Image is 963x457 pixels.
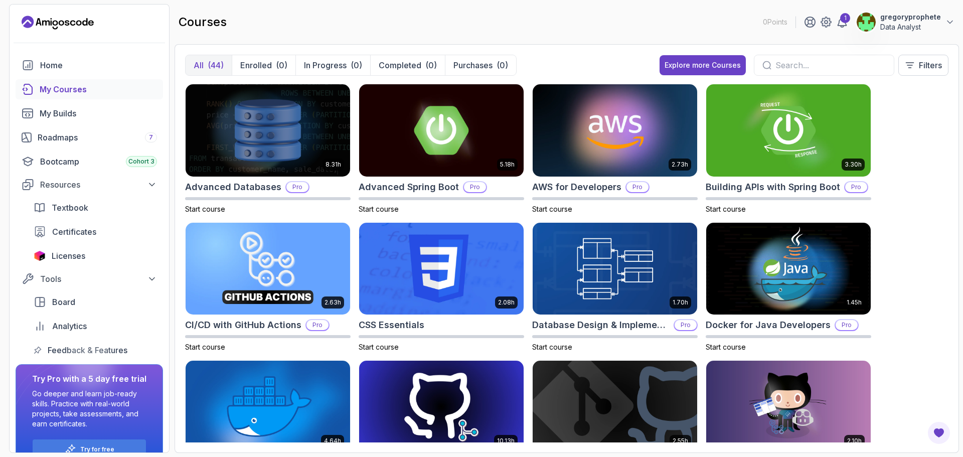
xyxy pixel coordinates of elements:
div: My Courses [40,83,157,95]
p: Purchases [453,59,493,71]
a: bootcamp [16,151,163,172]
span: 7 [149,133,153,141]
div: Explore more Courses [665,60,741,70]
a: Try for free [80,445,114,453]
button: Enrolled(0) [232,55,295,75]
span: Start course [706,343,746,351]
button: Filters [898,55,948,76]
button: Tools [16,270,163,288]
button: Resources [16,176,163,194]
p: 5.18h [500,161,515,169]
button: In Progress(0) [295,55,370,75]
div: 1 [840,13,850,23]
button: All(44) [186,55,232,75]
img: AWS for Developers card [533,84,697,177]
img: Advanced Spring Boot card [359,84,524,177]
img: Advanced Databases card [186,84,350,177]
p: Completed [379,59,421,71]
span: Cohort 3 [128,158,154,166]
h2: Docker for Java Developers [706,318,831,332]
p: 4.64h [324,437,341,445]
span: Analytics [52,320,87,332]
p: Pro [286,182,308,192]
span: Start course [359,343,399,351]
p: Pro [626,182,649,192]
h2: Building APIs with Spring Boot [706,180,840,194]
a: analytics [28,316,163,336]
p: 2.55h [673,437,688,445]
h2: Advanced Databases [185,180,281,194]
button: Purchases(0) [445,55,516,75]
span: Certificates [52,226,96,238]
button: Completed(0) [370,55,445,75]
span: Feedback & Features [48,344,127,356]
span: Start course [532,343,572,351]
img: Git for Professionals card [359,361,524,453]
h2: Advanced Spring Boot [359,180,459,194]
img: Building APIs with Spring Boot card [706,84,871,177]
div: Home [40,59,157,71]
p: Pro [675,320,697,330]
p: 2.73h [672,161,688,169]
span: Licenses [52,250,85,262]
p: Filters [919,59,942,71]
span: Start course [185,343,225,351]
div: (0) [276,59,287,71]
img: Docker For Professionals card [186,361,350,453]
h2: CSS Essentials [359,318,424,332]
p: In Progress [304,59,347,71]
span: Start course [359,205,399,213]
p: gregoryprophete [880,12,941,22]
button: user profile imagegregorypropheteData Analyst [856,12,955,32]
div: (0) [425,59,437,71]
span: Textbook [52,202,88,214]
div: Tools [40,273,157,285]
h2: CI/CD with GitHub Actions [185,318,301,332]
div: Bootcamp [40,156,157,168]
p: 2.10h [847,437,862,445]
p: Pro [845,182,867,192]
img: jetbrains icon [34,251,46,261]
a: textbook [28,198,163,218]
p: Go deeper and learn job-ready skills. Practice with real-world projects, take assessments, and ea... [32,389,146,429]
div: Roadmaps [38,131,157,143]
p: Pro [464,182,486,192]
span: Start course [706,205,746,213]
img: CI/CD with GitHub Actions card [186,223,350,315]
p: 1.70h [673,298,688,307]
a: courses [16,79,163,99]
p: 3.30h [845,161,862,169]
a: licenses [28,246,163,266]
p: Pro [306,320,329,330]
a: home [16,55,163,75]
button: Explore more Courses [660,55,746,75]
a: 1 [836,16,848,28]
img: CSS Essentials card [359,223,524,315]
h2: AWS for Developers [532,180,621,194]
img: Git & GitHub Fundamentals card [533,361,697,453]
img: user profile image [857,13,876,32]
span: Board [52,296,75,308]
p: 0 Points [763,17,787,27]
p: 2.08h [498,298,515,307]
p: 1.45h [847,298,862,307]
div: My Builds [40,107,157,119]
div: (0) [497,59,508,71]
div: Resources [40,179,157,191]
p: 8.31h [326,161,341,169]
p: All [194,59,204,71]
p: Data Analyst [880,22,941,32]
a: roadmaps [16,127,163,147]
h2: courses [179,14,227,30]
a: builds [16,103,163,123]
h2: Database Design & Implementation [532,318,670,332]
div: (44) [208,59,224,71]
a: Landing page [22,15,94,31]
p: 10.13h [497,437,515,445]
input: Search... [775,59,886,71]
p: 2.63h [325,298,341,307]
img: GitHub Toolkit card [706,361,871,453]
span: Start course [532,205,572,213]
a: certificates [28,222,163,242]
